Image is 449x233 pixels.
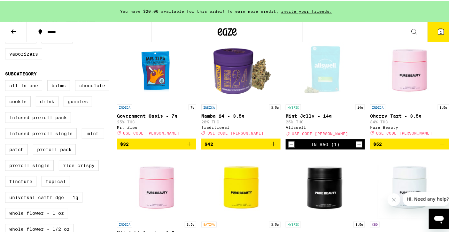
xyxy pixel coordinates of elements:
label: Topical [42,175,70,186]
span: USE CODE [PERSON_NAME] [207,130,264,134]
label: Whole Flower - 1 oz [5,207,68,218]
p: INDICA [370,103,385,109]
p: 3.5g [269,221,281,226]
p: INDICA [117,221,132,226]
img: Pure Beauty - Cherry Tart - 3.5g [378,36,442,100]
label: Cookie [5,95,31,106]
label: Balms [47,79,70,90]
p: 28% THC [201,119,281,123]
label: Preroll Single [5,159,54,170]
p: 25% THC [286,119,365,123]
iframe: Close message [388,192,400,205]
label: Rice Crispy [59,159,99,170]
label: Drink [36,95,58,106]
p: 25% THC [117,119,196,123]
div: Allswell [286,124,365,128]
button: Add to bag [201,137,281,148]
img: Traditional - Mamba 24 - 3.5g [209,36,273,100]
div: In Bag (1) [311,141,340,146]
p: 3.5g [185,221,196,226]
a: Open page for Mamba 24 - 3.5g from Traditional [201,36,281,137]
p: 3.5g [353,221,365,226]
img: Pure Beauty - Spritzer - 3.5g [293,153,357,217]
label: Vaporizers [5,47,42,58]
p: 14g [355,103,365,109]
label: All-In-One [5,79,42,90]
span: You have $20.00 available for this order! To earn more credit, [120,8,279,12]
p: SATIVA [201,221,217,226]
p: HYBRID [286,103,301,109]
legend: Subcategory [5,70,37,75]
img: Pure Beauty - Gush Mints 1:1 - 3.5g [378,153,442,217]
label: Tincture [5,175,36,186]
img: Pure Beauty - Mango Mintality - 3.5g [209,153,273,217]
span: USE CODE [PERSON_NAME] [292,131,348,135]
p: INDICA [201,103,217,109]
button: Increment [356,140,362,146]
p: Mint Jelly - 14g [286,112,365,117]
p: CBD [370,221,380,226]
span: $32 [120,140,129,145]
label: Patch [5,143,28,154]
label: Mint [82,127,104,138]
label: Universal Cartridge - 1g [5,191,82,202]
p: HYBRID [286,221,301,226]
div: Traditional [201,124,281,128]
span: $52 [373,140,382,145]
button: Decrement [288,140,295,146]
p: 3.5g [269,103,281,109]
p: Government Oasis - 7g [117,112,196,117]
span: USE CODE [PERSON_NAME] [376,130,432,134]
img: Mr. Zips - Government Oasis - 7g [125,36,189,100]
label: Infused Preroll Pack [5,111,71,122]
label: Gummies [64,95,92,106]
span: 2 [440,29,442,33]
button: Add to bag [117,137,196,148]
label: Chocolate [75,79,109,90]
p: 7g [189,103,196,109]
a: Open page for Mint Jelly - 14g from Allswell [286,36,365,138]
p: INDICA [117,103,132,109]
span: $42 [205,140,213,145]
div: Mr. Zips [117,124,196,128]
p: Mamba 24 - 3.5g [201,112,281,117]
span: USE CODE [PERSON_NAME] [123,130,179,134]
label: Infused Preroll Single [5,127,77,138]
a: Open page for Government Oasis - 7g from Mr. Zips [117,36,196,137]
img: Pure Beauty - Midnight Snack - 3.5g [125,153,189,217]
label: Preroll Pack [33,143,76,154]
span: invite your friends. [279,8,334,12]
